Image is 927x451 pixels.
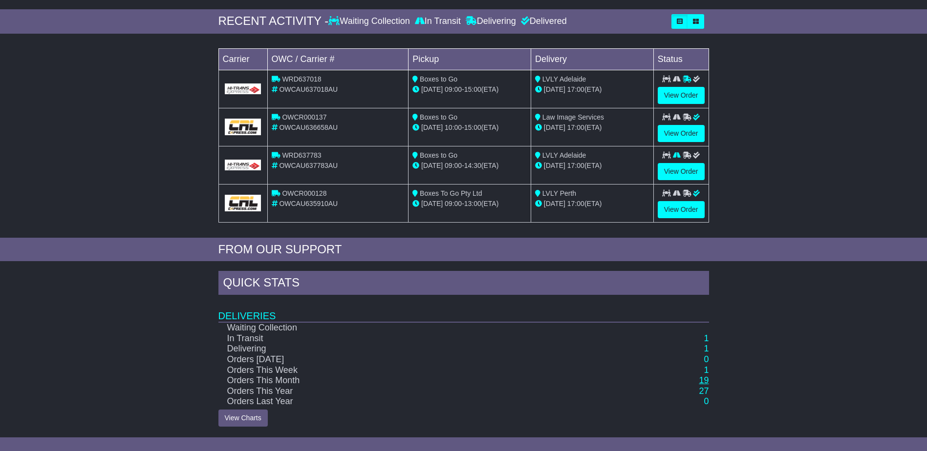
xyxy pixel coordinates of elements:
td: Orders Last Year [218,396,618,407]
span: Law Image Services [542,113,604,121]
span: LVLY Adelaide [542,75,586,83]
a: 0 [704,354,709,364]
td: Waiting Collection [218,322,618,333]
span: OWCR000137 [282,113,326,121]
span: [DATE] [421,162,443,169]
span: OWCAU637783AU [279,162,338,169]
span: [DATE] [421,200,443,207]
span: 09:00 [445,85,462,93]
span: WRD637783 [282,151,321,159]
div: (ETA) [535,123,649,133]
span: 17:00 [567,200,584,207]
a: View Order [658,125,705,142]
td: Orders [DATE] [218,354,618,365]
a: View Order [658,87,705,104]
div: Quick Stats [218,271,709,297]
td: Pickup [409,48,531,70]
td: Orders This Year [218,386,618,397]
div: FROM OUR SUPPORT [218,243,709,257]
div: (ETA) [535,199,649,209]
span: OWCAU635910AU [279,200,338,207]
img: GetCarrierServiceLogo [225,160,261,170]
img: GetCarrierServiceLogo [225,83,261,94]
span: WRD637018 [282,75,321,83]
a: 19 [699,375,709,385]
a: 1 [704,333,709,343]
td: Deliveries [218,297,709,322]
span: OWCR000128 [282,189,326,197]
div: Waiting Collection [328,16,412,27]
span: 17:00 [567,162,584,169]
div: Delivering [463,16,518,27]
span: 15:00 [464,85,481,93]
span: [DATE] [421,85,443,93]
td: Status [653,48,709,70]
span: [DATE] [544,85,565,93]
a: View Order [658,201,705,218]
div: Delivered [518,16,567,27]
span: [DATE] [544,123,565,131]
td: Orders This Month [218,375,618,386]
span: 14:30 [464,162,481,169]
div: - (ETA) [412,161,527,171]
a: 1 [704,344,709,353]
span: Boxes To Go Pty Ltd [420,189,482,197]
td: OWC / Carrier # [267,48,409,70]
span: 17:00 [567,123,584,131]
a: View Charts [218,410,268,427]
div: (ETA) [535,84,649,95]
div: - (ETA) [412,199,527,209]
div: (ETA) [535,161,649,171]
span: [DATE] [421,123,443,131]
a: 1 [704,365,709,375]
span: OWCAU636658AU [279,123,338,131]
span: Boxes to Go [420,151,457,159]
span: LVLY Perth [542,189,576,197]
img: GetCarrierServiceLogo [225,119,261,135]
td: Orders This Week [218,365,618,376]
div: - (ETA) [412,123,527,133]
span: 17:00 [567,85,584,93]
div: RECENT ACTIVITY - [218,14,329,28]
span: [DATE] [544,200,565,207]
div: - (ETA) [412,84,527,95]
span: OWCAU637018AU [279,85,338,93]
span: 15:00 [464,123,481,131]
img: GetCarrierServiceLogo [225,195,261,211]
div: In Transit [412,16,463,27]
a: 0 [704,396,709,406]
span: LVLY Adelaide [542,151,586,159]
span: 09:00 [445,200,462,207]
span: 13:00 [464,200,481,207]
td: Delivering [218,344,618,354]
span: 09:00 [445,162,462,169]
td: In Transit [218,333,618,344]
span: Boxes to Go [420,75,457,83]
a: View Order [658,163,705,180]
td: Carrier [218,48,267,70]
td: Delivery [531,48,653,70]
span: [DATE] [544,162,565,169]
a: 27 [699,386,709,396]
span: 10:00 [445,123,462,131]
span: Boxes to Go [420,113,457,121]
